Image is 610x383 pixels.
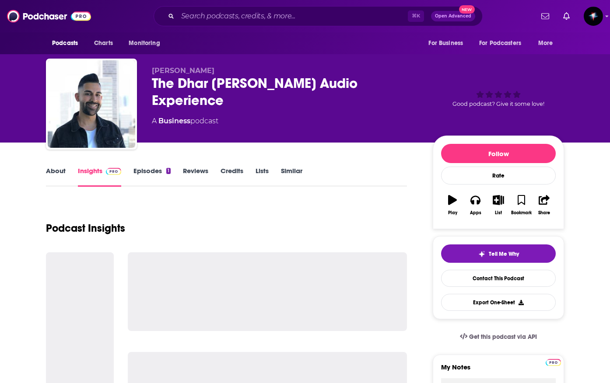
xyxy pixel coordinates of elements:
[48,60,135,148] img: The Dhar Mann Audio Experience
[158,117,190,125] a: Business
[183,167,208,187] a: Reviews
[464,189,487,221] button: Apps
[532,35,564,52] button: open menu
[154,6,483,26] div: Search podcasts, credits, & more...
[487,189,510,221] button: List
[152,66,214,75] span: [PERSON_NAME]
[78,167,121,187] a: InsightsPodchaser Pro
[453,326,544,348] a: Get this podcast via API
[46,167,66,187] a: About
[441,144,556,163] button: Follow
[546,359,561,366] img: Podchaser Pro
[478,251,485,258] img: tell me why sparkle
[538,9,553,24] a: Show notifications dropdown
[281,167,302,187] a: Similar
[441,167,556,185] div: Rate
[546,358,561,366] a: Pro website
[433,66,564,121] div: Good podcast? Give it some love!
[221,167,243,187] a: Credits
[495,210,502,216] div: List
[256,167,269,187] a: Lists
[538,37,553,49] span: More
[46,222,125,235] h1: Podcast Insights
[129,37,160,49] span: Monitoring
[441,363,556,378] label: My Notes
[428,37,463,49] span: For Business
[560,9,573,24] a: Show notifications dropdown
[441,294,556,311] button: Export One-Sheet
[510,189,533,221] button: Bookmark
[123,35,171,52] button: open menu
[479,37,521,49] span: For Podcasters
[133,167,171,187] a: Episodes1
[511,210,532,216] div: Bookmark
[452,101,544,107] span: Good podcast? Give it some love!
[469,333,537,341] span: Get this podcast via API
[489,251,519,258] span: Tell Me Why
[441,270,556,287] a: Contact This Podcast
[584,7,603,26] span: Logged in as daniel90037
[470,210,481,216] div: Apps
[584,7,603,26] img: User Profile
[448,210,457,216] div: Play
[533,189,556,221] button: Share
[435,14,471,18] span: Open Advanced
[584,7,603,26] button: Show profile menu
[459,5,475,14] span: New
[152,116,218,126] div: A podcast
[441,244,556,263] button: tell me why sparkleTell Me Why
[166,168,171,174] div: 1
[538,210,550,216] div: Share
[441,189,464,221] button: Play
[106,168,121,175] img: Podchaser Pro
[473,35,534,52] button: open menu
[46,35,89,52] button: open menu
[7,8,91,24] img: Podchaser - Follow, Share and Rate Podcasts
[94,37,113,49] span: Charts
[408,10,424,22] span: ⌘ K
[178,9,408,23] input: Search podcasts, credits, & more...
[431,11,475,21] button: Open AdvancedNew
[422,35,474,52] button: open menu
[88,35,118,52] a: Charts
[52,37,78,49] span: Podcasts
